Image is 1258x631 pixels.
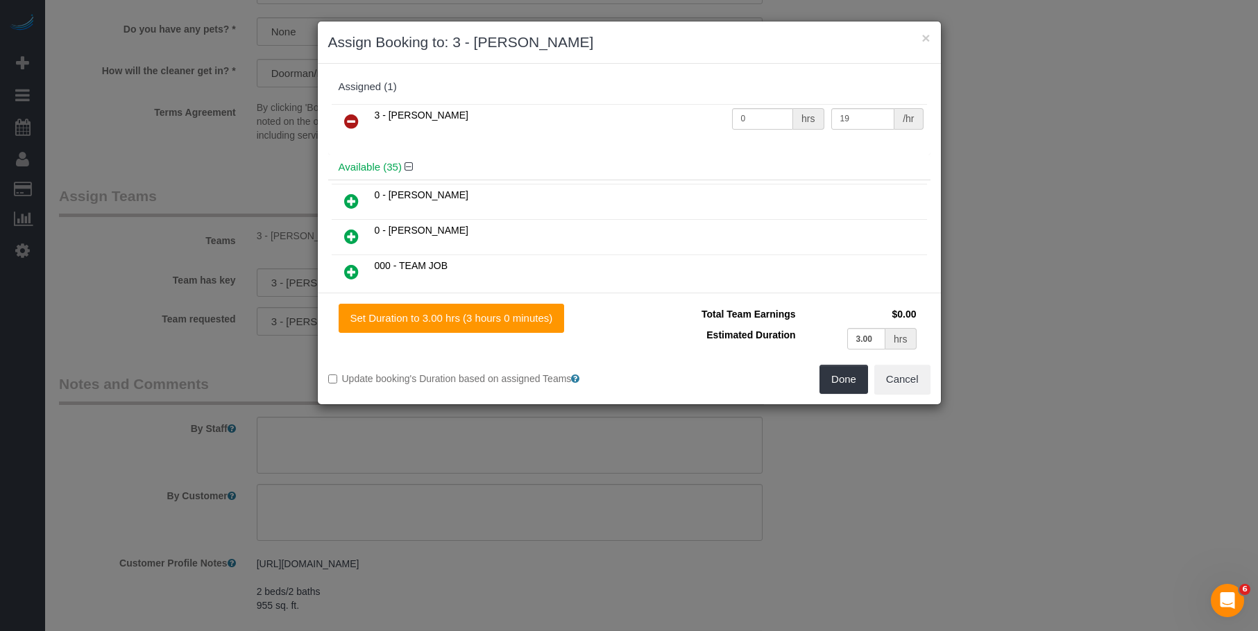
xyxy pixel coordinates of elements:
button: Done [819,365,868,394]
span: 0 - [PERSON_NAME] [375,225,468,236]
label: Update booking's Duration based on assigned Teams [328,372,619,386]
button: Set Duration to 3.00 hrs (3 hours 0 minutes) [339,304,565,333]
button: Cancel [874,365,930,394]
div: /hr [894,108,923,130]
input: Update booking's Duration based on assigned Teams [328,374,337,383]
div: Assigned (1) [339,81,920,93]
span: 3 - [PERSON_NAME] [375,110,468,121]
td: $0.00 [799,304,920,325]
h3: Assign Booking to: 3 - [PERSON_NAME] [328,32,930,53]
iframe: Intercom live chat [1211,584,1244,617]
span: 6 [1239,584,1250,595]
td: Total Team Earnings [640,304,799,325]
span: 000 - TEAM JOB [375,260,448,271]
button: × [921,31,930,45]
span: Estimated Duration [706,329,795,340]
h4: Available (35) [339,162,920,173]
div: hrs [793,108,824,130]
div: hrs [885,328,916,349]
span: 0 - [PERSON_NAME] [375,189,468,200]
